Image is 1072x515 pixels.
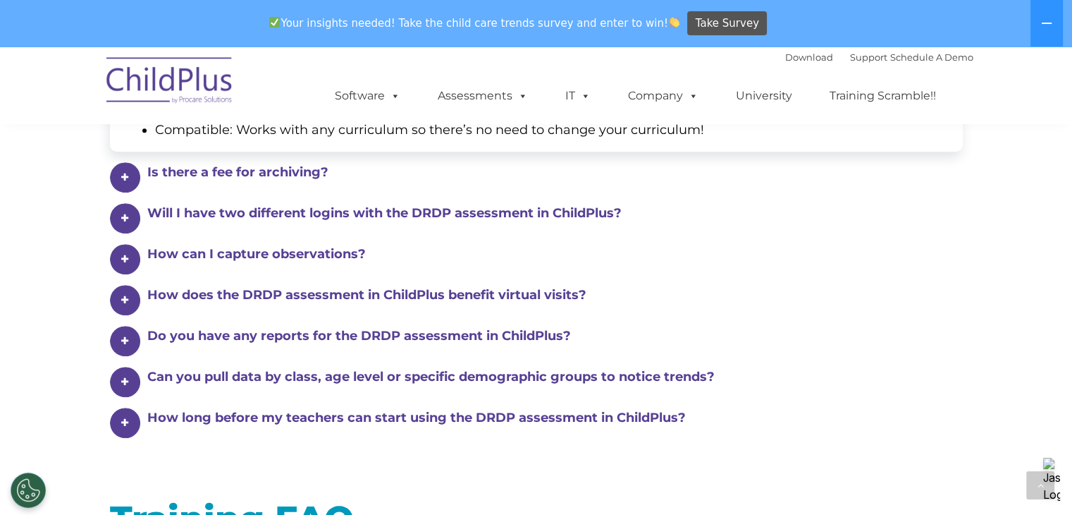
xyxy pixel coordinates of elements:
[815,82,950,110] a: Training Scramble!!
[147,367,942,387] h4: Can you pull data by class, age level or specific demographic groups to notice trends?
[722,82,806,110] a: University
[669,17,679,28] img: 👏
[155,122,946,138] li: Compatible: Works with any curriculum so there’s no need to change your curriculum!
[890,51,973,63] a: Schedule A Demo
[785,51,973,63] font: |
[147,162,942,182] h4: Is there a fee for archiving?
[614,82,713,110] a: Company
[269,17,280,28] img: ✅
[424,82,542,110] a: Assessments
[99,47,240,118] img: ChildPlus by Procare Solutions
[147,203,942,223] h4: Will I have two different logins with the DRDP assessment in ChildPlus?
[321,82,414,110] a: Software
[147,326,942,346] h4: Do you have any reports for the DRDP assessment in ChildPlus?
[11,473,46,508] button: Cookies Settings
[687,11,767,36] a: Take Survey
[850,51,887,63] a: Support
[147,285,942,305] h4: How does the DRDP assessment in ChildPlus benefit virtual visits?
[147,244,942,264] h4: How can I capture observations?
[785,51,833,63] a: Download
[696,11,759,36] span: Take Survey
[551,82,605,110] a: IT
[147,408,942,428] h4: How long before my teachers can start using the DRDP assessment in ChildPlus?
[264,9,686,37] span: Your insights needed! Take the child care trends survey and enter to win!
